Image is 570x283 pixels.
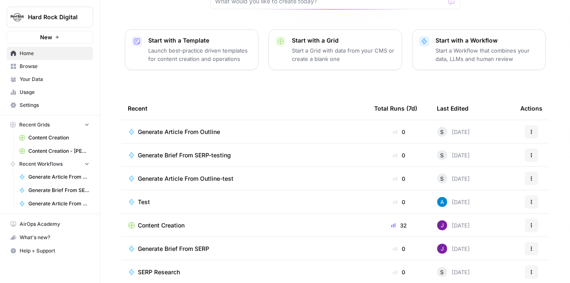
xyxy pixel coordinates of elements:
[15,197,93,210] a: Generate Article From Outline-test
[7,217,93,231] a: AirOps Academy
[20,220,89,228] span: AirOps Academy
[437,127,470,137] div: [DATE]
[437,174,470,184] div: [DATE]
[128,128,361,136] a: Generate Article From Outline
[375,97,418,120] div: Total Runs (7d)
[412,29,546,70] button: Start with a WorkflowStart a Workflow that combines your data, LLMs and human review
[10,10,25,25] img: Hard Rock Digital Logo
[149,36,251,45] p: Start with a Template
[437,197,447,207] img: o3cqybgnmipr355j8nz4zpq1mc6x
[20,88,89,96] span: Usage
[7,86,93,99] a: Usage
[7,119,93,131] button: Recent Grids
[28,187,89,194] span: Generate Brief From SERP-testing
[20,63,89,70] span: Browse
[28,147,89,155] span: Content Creation - [PERSON_NAME]
[375,174,424,183] div: 0
[15,131,93,144] a: Content Creation
[28,200,89,207] span: Generate Article From Outline-test
[375,221,424,230] div: 32
[20,50,89,57] span: Home
[292,46,395,63] p: Start a Grid with data from your CMS or create a blank one
[28,134,89,141] span: Content Creation
[128,97,361,120] div: Recent
[7,60,93,73] a: Browse
[125,29,258,70] button: Start with a TemplateLaunch best-practice driven templates for content creation and operations
[375,245,424,253] div: 0
[138,198,150,206] span: Test
[441,151,444,159] span: S
[7,7,93,28] button: Workspace: Hard Rock Digital
[19,160,63,168] span: Recent Workflows
[138,245,210,253] span: Generate Brief From SERP
[128,268,361,276] a: SERP Research
[441,128,444,136] span: S
[19,121,50,129] span: Recent Grids
[128,174,361,183] a: Generate Article From Outline-test
[375,198,424,206] div: 0
[521,97,543,120] div: Actions
[436,46,539,63] p: Start a Workflow that combines your data, LLMs and human review
[7,31,93,43] button: New
[20,247,89,255] span: Help + Support
[375,128,424,136] div: 0
[149,46,251,63] p: Launch best-practice driven templates for content creation and operations
[437,244,447,254] img: nj1ssy6o3lyd6ijko0eoja4aphzn
[441,174,444,183] span: S
[7,231,93,244] button: What's new?
[7,73,93,86] a: Your Data
[437,150,470,160] div: [DATE]
[437,267,470,277] div: [DATE]
[7,244,93,258] button: Help + Support
[28,173,89,181] span: Generate Article From Outline
[437,220,470,230] div: [DATE]
[375,268,424,276] div: 0
[15,170,93,184] a: Generate Article From Outline
[128,245,361,253] a: Generate Brief From SERP
[40,33,52,41] span: New
[128,198,361,206] a: Test
[437,197,470,207] div: [DATE]
[437,97,469,120] div: Last Edited
[138,268,180,276] span: SERP Research
[28,13,79,21] span: Hard Rock Digital
[128,221,361,230] a: Content Creation
[138,128,220,136] span: Generate Article From Outline
[7,47,93,60] a: Home
[375,151,424,159] div: 0
[437,244,470,254] div: [DATE]
[7,99,93,112] a: Settings
[292,36,395,45] p: Start with a Grid
[436,36,539,45] p: Start with a Workflow
[20,76,89,83] span: Your Data
[15,184,93,197] a: Generate Brief From SERP-testing
[269,29,402,70] button: Start with a GridStart a Grid with data from your CMS or create a blank one
[138,221,185,230] span: Content Creation
[15,144,93,158] a: Content Creation - [PERSON_NAME]
[437,220,447,230] img: nj1ssy6o3lyd6ijko0eoja4aphzn
[20,101,89,109] span: Settings
[138,174,234,183] span: Generate Article From Outline-test
[128,151,361,159] a: Generate Brief From SERP-testing
[441,268,444,276] span: S
[138,151,231,159] span: Generate Brief From SERP-testing
[7,158,93,170] button: Recent Workflows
